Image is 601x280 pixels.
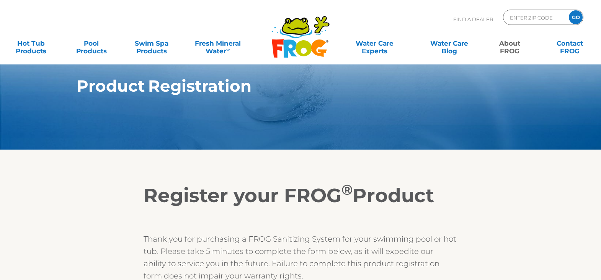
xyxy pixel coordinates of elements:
[486,36,533,51] a: AboutFROG
[547,36,593,51] a: ContactFROG
[226,46,230,52] sup: ∞
[569,10,583,24] input: GO
[144,184,457,207] h2: Register your FROG Product
[188,36,247,51] a: Fresh MineralWater∞
[336,36,413,51] a: Water CareExperts
[8,36,54,51] a: Hot TubProducts
[68,36,114,51] a: PoolProducts
[77,77,489,95] h1: Product Registration
[128,36,175,51] a: Swim SpaProducts
[509,12,561,23] input: Zip Code Form
[453,10,493,29] p: Find A Dealer
[341,181,353,198] sup: ®
[426,36,473,51] a: Water CareBlog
